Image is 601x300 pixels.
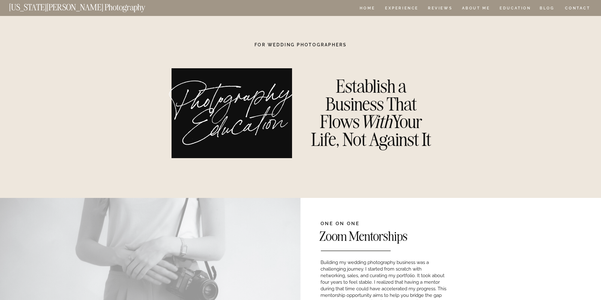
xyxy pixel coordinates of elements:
a: [US_STATE][PERSON_NAME] Photography [9,3,166,8]
a: EDUCATION [499,6,532,12]
h2: One on one [321,221,441,227]
h3: Establish a Business That Flows Your Life, Not Against It [306,77,437,149]
i: With [360,110,392,133]
a: ABOUT ME [462,6,490,12]
a: BLOG [540,6,555,12]
a: Experience [385,6,418,12]
a: REVIEWS [428,6,451,12]
h1: For Wedding Photographers [236,43,365,47]
h1: Photography Education [165,81,303,152]
h2: Zoom Mentorships [319,230,485,247]
a: HOME [358,6,376,12]
a: CONTACT [565,5,591,12]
